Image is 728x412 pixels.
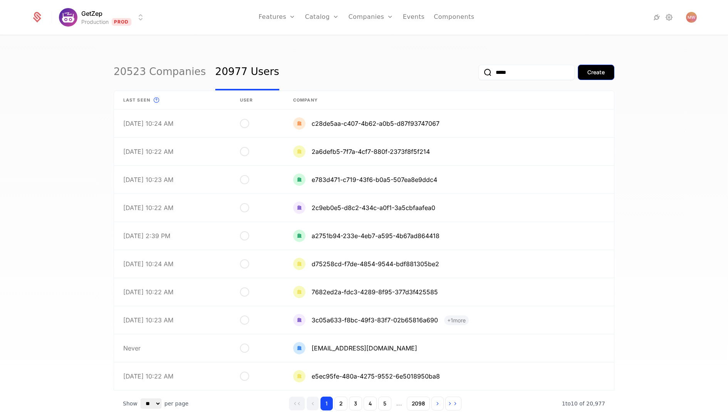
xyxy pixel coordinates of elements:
[215,54,279,90] a: 20977 Users
[123,97,150,103] span: Last seen
[587,68,605,76] div: Create
[320,397,333,410] button: Go to page 1
[393,397,405,410] span: ...
[364,397,377,410] button: Go to page 4
[123,400,138,407] span: Show
[562,400,586,407] span: 1 to 10 of
[686,12,697,23] img: Matt Wood
[578,65,614,80] button: Create
[686,12,697,23] button: Open user button
[664,13,674,22] a: Settings
[334,397,347,410] button: Go to page 2
[289,397,305,410] button: Go to first page
[231,91,284,110] th: User
[652,13,661,22] a: Integrations
[378,397,391,410] button: Go to page 5
[445,397,461,410] button: Go to last page
[284,91,614,110] th: Company
[407,397,430,410] button: Go to page 2098
[562,400,605,407] span: 20,977
[81,18,109,26] div: Production
[112,18,131,26] span: Prod
[61,9,145,26] button: Select environment
[114,54,206,90] a: 20523 Companies
[431,397,444,410] button: Go to next page
[81,9,102,18] span: GetZep
[349,397,362,410] button: Go to page 3
[141,399,161,409] select: Select page size
[164,400,189,407] span: per page
[59,8,77,27] img: GetZep
[307,397,319,410] button: Go to previous page
[289,397,461,410] div: Page navigation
